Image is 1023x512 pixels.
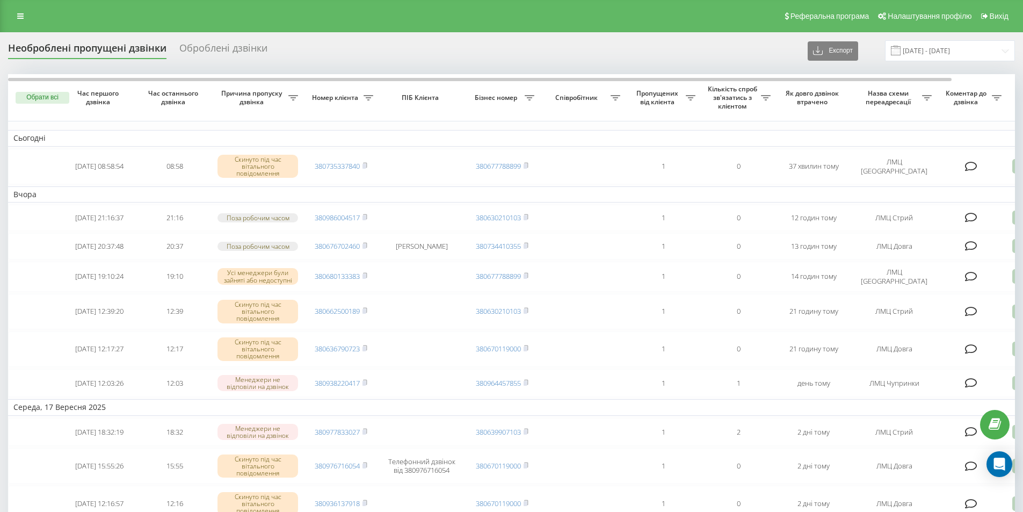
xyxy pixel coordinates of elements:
[217,155,298,178] div: Скинуто під час вітального повідомлення
[8,42,166,59] div: Необроблені пропущені дзвінки
[62,262,137,292] td: [DATE] 19:10:24
[315,241,360,251] a: 380676702460
[701,294,776,329] td: 0
[137,294,212,329] td: 12:39
[857,89,922,106] span: Назва схеми переадресації
[217,300,298,323] div: Скинуто під час вітального повідомлення
[851,369,937,398] td: ЛМЦ Чупринки
[785,89,843,106] span: Як довго дзвінок втрачено
[70,89,128,106] span: Час першого дзвінка
[476,499,521,508] a: 380670119000
[476,271,521,281] a: 380677788899
[701,262,776,292] td: 0
[701,418,776,446] td: 2
[701,331,776,367] td: 0
[776,205,851,231] td: 12 годин тому
[62,418,137,446] td: [DATE] 18:32:19
[315,344,360,354] a: 380636790723
[137,418,212,446] td: 18:32
[776,369,851,398] td: день тому
[808,41,858,61] button: Експорт
[315,461,360,471] a: 380976716054
[309,93,364,102] span: Номер клієнта
[776,448,851,484] td: 2 дні тому
[137,448,212,484] td: 15:55
[476,241,521,251] a: 380734410355
[626,149,701,184] td: 1
[315,271,360,281] a: 380680133383
[137,149,212,184] td: 08:58
[476,378,521,388] a: 380964457855
[217,375,298,391] div: Менеджери не відповіли на дзвінок
[545,93,611,102] span: Співробітник
[217,455,298,478] div: Скинуто під час вітального повідомлення
[217,242,298,251] div: Поза робочим часом
[701,369,776,398] td: 1
[626,448,701,484] td: 1
[986,451,1012,477] div: Open Intercom Messenger
[62,205,137,231] td: [DATE] 21:16:37
[851,262,937,292] td: ЛМЦ [GEOGRAPHIC_DATA]
[62,149,137,184] td: [DATE] 08:58:54
[706,85,761,110] span: Кількість спроб зв'язатись з клієнтом
[701,448,776,484] td: 0
[990,12,1009,20] span: Вихід
[315,213,360,222] a: 380986004517
[851,294,937,329] td: ЛМЦ Стрий
[137,205,212,231] td: 21:16
[137,262,212,292] td: 19:10
[626,369,701,398] td: 1
[851,205,937,231] td: ЛМЦ Стрий
[476,461,521,471] a: 380670119000
[379,233,465,259] td: [PERSON_NAME]
[315,378,360,388] a: 380938220417
[217,268,298,284] div: Усі менеджери були зайняті або недоступні
[626,205,701,231] td: 1
[776,233,851,259] td: 13 годин тому
[776,294,851,329] td: 21 годину тому
[62,233,137,259] td: [DATE] 20:37:48
[790,12,869,20] span: Реферальна програма
[851,233,937,259] td: ЛМЦ Довга
[146,89,204,106] span: Час останнього дзвінка
[137,233,212,259] td: 20:37
[62,331,137,367] td: [DATE] 12:17:27
[379,448,465,484] td: Телефонний дзвінок від 380976716054
[137,369,212,398] td: 12:03
[476,306,521,316] a: 380630210103
[315,306,360,316] a: 380662500189
[217,89,288,106] span: Причина пропуску дзвінка
[217,337,298,361] div: Скинуто під час вітального повідомлення
[16,92,69,104] button: Обрати всі
[776,418,851,446] td: 2 дні тому
[851,149,937,184] td: ЛМЦ [GEOGRAPHIC_DATA]
[701,233,776,259] td: 0
[476,344,521,354] a: 380670119000
[476,161,521,171] a: 380677788899
[137,331,212,367] td: 12:17
[315,499,360,508] a: 380936137918
[315,427,360,437] a: 380977833027
[701,149,776,184] td: 0
[942,89,992,106] span: Коментар до дзвінка
[388,93,455,102] span: ПІБ Клієнта
[626,294,701,329] td: 1
[851,418,937,446] td: ЛМЦ Стрий
[776,149,851,184] td: 37 хвилин тому
[217,424,298,440] div: Менеджери не відповіли на дзвінок
[62,294,137,329] td: [DATE] 12:39:20
[179,42,267,59] div: Оброблені дзвінки
[476,427,521,437] a: 380639907103
[470,93,525,102] span: Бізнес номер
[217,213,298,222] div: Поза робочим часом
[315,161,360,171] a: 380735337840
[888,12,971,20] span: Налаштування профілю
[851,448,937,484] td: ЛМЦ Довга
[631,89,686,106] span: Пропущених від клієнта
[626,233,701,259] td: 1
[776,262,851,292] td: 14 годин тому
[851,331,937,367] td: ЛМЦ Довга
[476,213,521,222] a: 380630210103
[776,331,851,367] td: 21 годину тому
[62,369,137,398] td: [DATE] 12:03:26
